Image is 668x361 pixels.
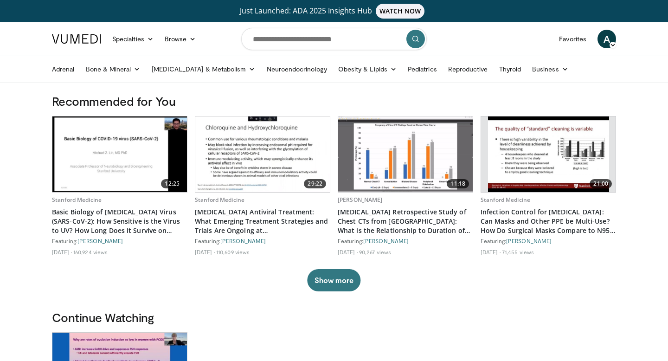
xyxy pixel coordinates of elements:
a: Stanford Medicine [481,196,530,204]
a: 21:00 [481,116,616,192]
a: Browse [159,30,202,48]
a: Stanford Medicine [195,196,244,204]
a: Infection Control for [MEDICAL_DATA]: Can Masks and Other PPE be Multi-Use? How Do Surgical Masks... [481,207,616,235]
a: Pediatrics [402,60,443,78]
li: 71,455 views [502,248,534,256]
a: [MEDICAL_DATA] & Metabolism [146,60,261,78]
a: Thyroid [494,60,527,78]
a: Adrenal [46,60,80,78]
img: f07580cd-e9a1-40f8-9fb1-f14d1a9704d8.620x360_q85_upscale.jpg [195,116,330,192]
a: Business [527,60,574,78]
h3: Continue Watching [52,310,616,325]
a: 11:18 [338,116,473,192]
li: [DATE] [338,248,358,256]
li: [DATE] [481,248,501,256]
a: Basic Biology of [MEDICAL_DATA] Virus (SARS-CoV-2): How Sensitive is the Virus to UV? How Long Do... [52,207,187,235]
a: [PERSON_NAME] [338,196,383,204]
a: Just Launched: ADA 2025 Insights HubWATCH NOW [53,4,615,19]
a: Bone & Mineral [80,60,146,78]
span: WATCH NOW [376,4,425,19]
a: [PERSON_NAME] [220,238,266,244]
a: Favorites [553,30,592,48]
span: 11:18 [447,179,469,188]
a: Stanford Medicine [52,196,102,204]
a: Neuroendocrinology [261,60,333,78]
img: c238e62d-f332-4378-b8bd-6523d00e8260.620x360_q85_upscale.jpg [488,116,609,192]
h3: Recommended for You [52,94,616,109]
a: A [597,30,616,48]
div: Featuring: [195,237,330,245]
img: e1ef609c-e6f9-4a06-a5f9-e4860df13421.620x360_q85_upscale.jpg [52,116,187,192]
a: [PERSON_NAME] [77,238,123,244]
img: VuMedi Logo [52,34,101,44]
div: Featuring: [338,237,473,245]
input: Search topics, interventions [241,28,427,50]
a: [PERSON_NAME] [506,238,552,244]
span: 21:00 [590,179,612,188]
li: 160,924 views [73,248,108,256]
a: 29:22 [195,116,330,192]
a: [MEDICAL_DATA] Antiviral Treatment: What Emerging Treatment Strategies and Trials Are Ongoing at ... [195,207,330,235]
li: [DATE] [195,248,215,256]
button: Show more [307,269,360,291]
span: 12:25 [161,179,183,188]
span: 29:22 [304,179,326,188]
li: 90,267 views [359,248,391,256]
a: [MEDICAL_DATA] Retrospective Study of Chest CTs from [GEOGRAPHIC_DATA]: What is the Relationship ... [338,207,473,235]
a: Reproductive [443,60,494,78]
div: Featuring: [481,237,616,245]
a: Obesity & Lipids [333,60,402,78]
li: 110,609 views [216,248,250,256]
li: [DATE] [52,248,72,256]
a: 12:25 [52,116,187,192]
a: [PERSON_NAME] [363,238,409,244]
div: Featuring: [52,237,187,245]
img: c2eb46a3-50d3-446d-a553-a9f8510c7760.620x360_q85_upscale.jpg [338,116,473,192]
a: Specialties [107,30,159,48]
